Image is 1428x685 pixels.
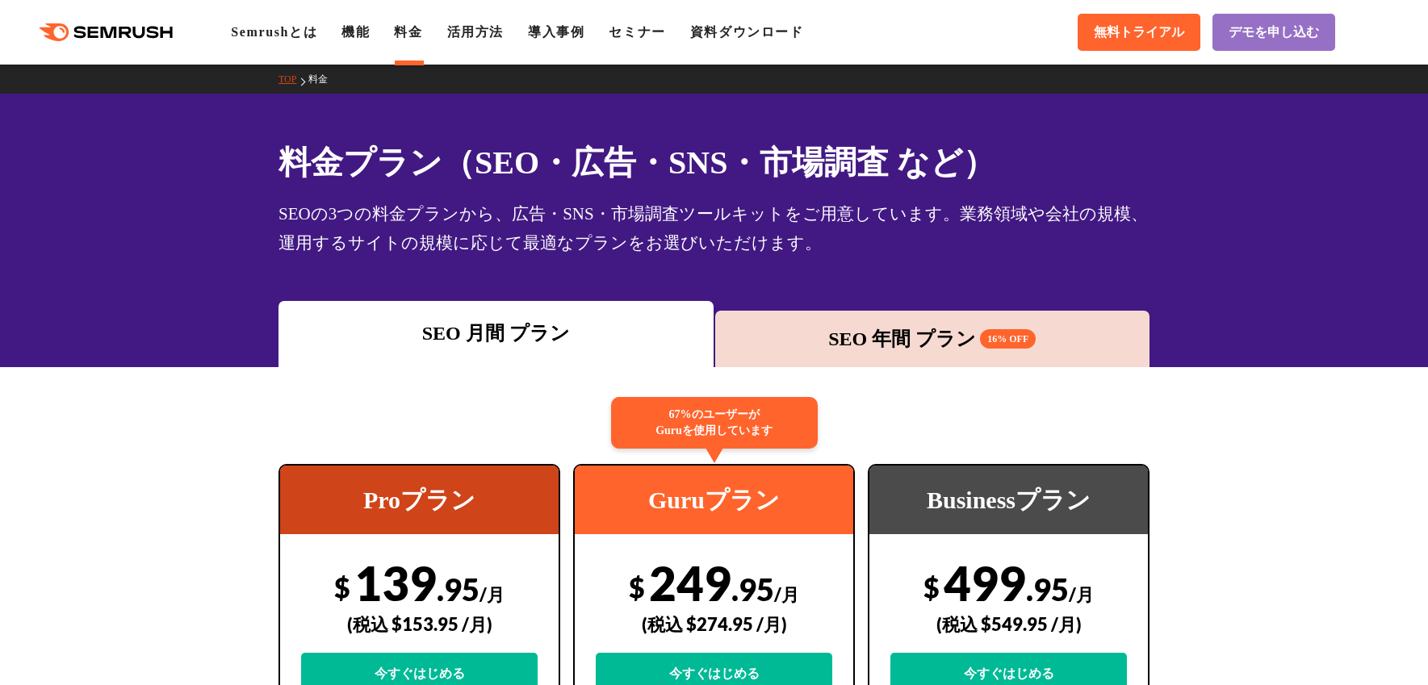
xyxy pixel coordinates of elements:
[1026,570,1069,608] span: .95
[890,595,1127,653] div: (税込 $549.95 /月)
[231,25,317,39] a: Semrushとは
[1212,14,1335,51] a: デモを申し込む
[447,25,504,39] a: 活用方法
[341,25,370,39] a: 機能
[731,570,774,608] span: .95
[1069,583,1094,605] span: /月
[869,466,1148,534] div: Businessプラン
[723,324,1142,353] div: SEO 年間 プラン
[1094,24,1184,41] span: 無料トライアル
[394,25,422,39] a: 料金
[334,570,350,604] span: $
[528,25,584,39] a: 導入事例
[278,199,1150,257] div: SEOの3つの料金プランから、広告・SNS・市場調査ツールキットをご用意しています。業務領域や会社の規模、運用するサイトの規模に応じて最適なプランをお選びいただけます。
[308,73,340,85] a: 料金
[690,25,804,39] a: 資料ダウンロード
[287,319,706,348] div: SEO 月間 プラン
[923,570,940,604] span: $
[280,466,559,534] div: Proプラン
[278,73,308,85] a: TOP
[301,595,538,653] div: (税込 $153.95 /月)
[575,466,853,534] div: Guruプラン
[1229,24,1319,41] span: デモを申し込む
[611,397,818,449] div: 67%のユーザーが Guruを使用しています
[596,595,832,653] div: (税込 $274.95 /月)
[437,570,479,608] span: .95
[980,329,1036,349] span: 16% OFF
[278,139,1150,186] h1: 料金プラン（SEO・広告・SNS・市場調査 など）
[629,570,645,604] span: $
[774,583,799,605] span: /月
[609,25,665,39] a: セミナー
[479,583,505,605] span: /月
[1078,14,1200,51] a: 無料トライアル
